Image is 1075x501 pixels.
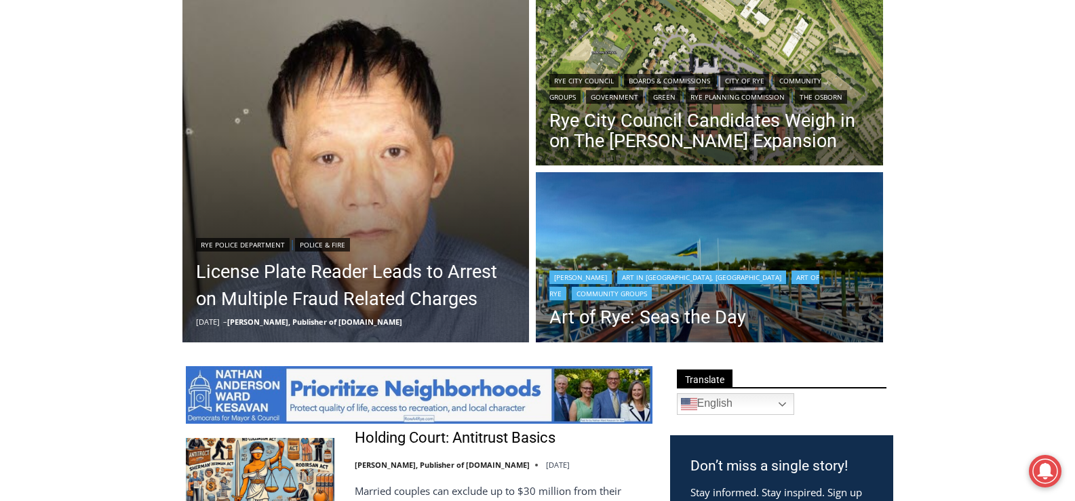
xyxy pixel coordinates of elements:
[572,287,652,300] a: Community Groups
[648,90,680,104] a: Green
[223,317,227,327] span: –
[546,460,570,470] time: [DATE]
[624,74,715,87] a: Boards & Commissions
[549,268,869,300] div: | | |
[196,238,290,252] a: Rye Police Department
[795,90,847,104] a: The Osborn
[549,307,869,327] a: Art of Rye: Seas the Day
[295,238,350,252] a: Police & Fire
[686,90,789,104] a: Rye Planning Commission
[326,132,657,169] a: Intern @ [DOMAIN_NAME]
[196,317,220,327] time: [DATE]
[196,258,516,313] a: License Plate Reader Leads to Arrest on Multiple Fraud Related Charges
[549,74,619,87] a: Rye City Council
[720,74,769,87] a: City of Rye
[343,1,641,132] div: "[PERSON_NAME] and I covered the [DATE] Parade, which was a really eye opening experience as I ha...
[536,172,883,346] a: Read More Art of Rye: Seas the Day
[196,235,516,252] div: |
[677,393,794,415] a: English
[549,71,869,104] div: | | | | | | |
[677,369,732,388] span: Translate
[355,460,530,470] a: [PERSON_NAME], Publisher of [DOMAIN_NAME]
[227,317,402,327] a: [PERSON_NAME], Publisher of [DOMAIN_NAME]
[549,111,869,151] a: Rye City Council Candidates Weigh in on The [PERSON_NAME] Expansion
[681,396,697,412] img: en
[549,270,612,284] a: [PERSON_NAME]
[355,428,555,448] a: Holding Court: Antitrust Basics
[355,135,629,165] span: Intern @ [DOMAIN_NAME]
[617,270,786,284] a: Art in [GEOGRAPHIC_DATA], [GEOGRAPHIC_DATA]
[586,90,643,104] a: Government
[536,172,883,346] img: [PHOTO: Seas the Day - Shenorock Shore Club Marina, Rye 36” X 48” Oil on canvas, Commissioned & E...
[690,456,873,477] h3: Don’t miss a single story!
